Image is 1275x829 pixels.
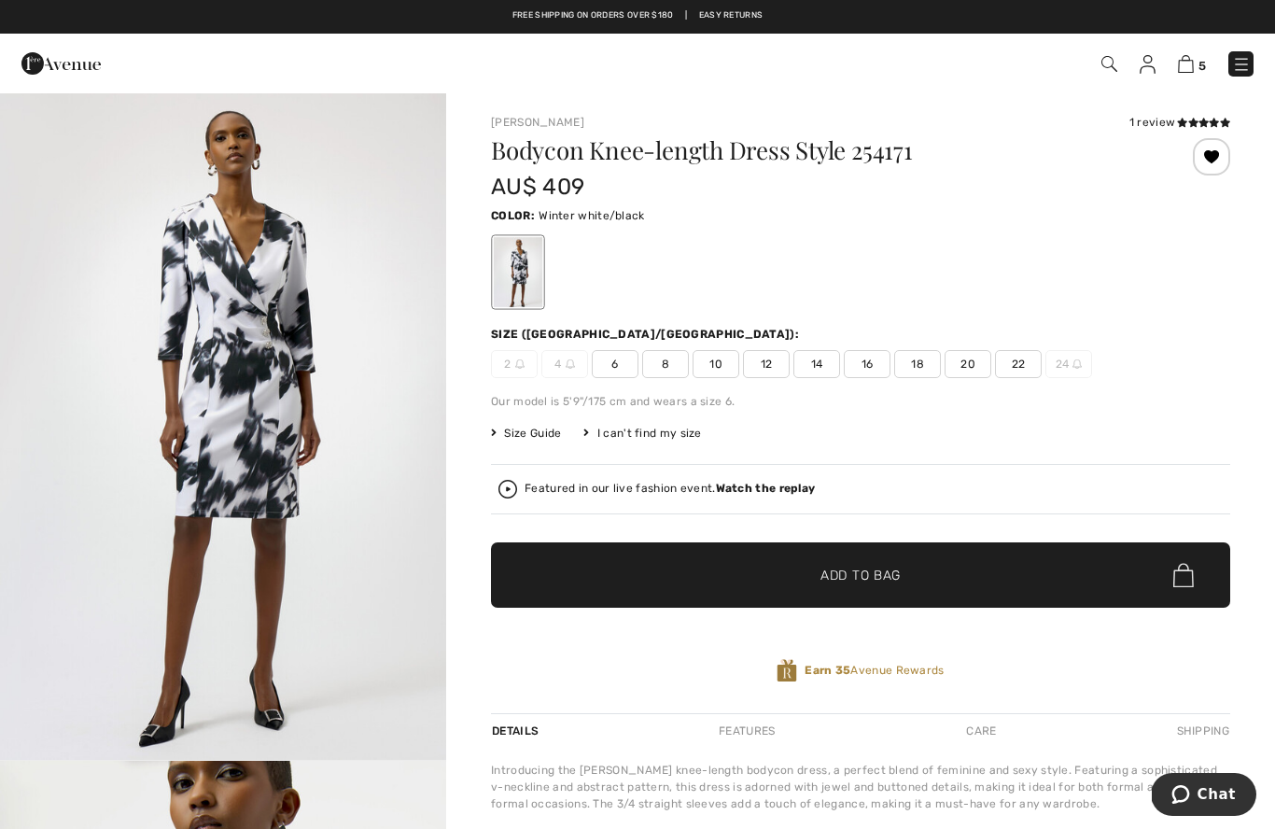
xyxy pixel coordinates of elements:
[693,350,739,378] span: 10
[844,350,890,378] span: 16
[894,350,941,378] span: 18
[716,482,816,495] strong: Watch the replay
[1198,59,1206,73] span: 5
[491,714,543,748] div: Details
[793,350,840,378] span: 14
[1045,350,1092,378] span: 24
[491,542,1230,608] button: Add to Bag
[566,359,575,369] img: ring-m.svg
[539,209,644,222] span: Winter white/black
[805,664,850,677] strong: Earn 35
[820,566,901,585] span: Add to Bag
[1178,52,1206,75] a: 5
[1101,56,1117,72] img: Search
[1072,359,1082,369] img: ring-m.svg
[21,45,101,82] img: 1ère Avenue
[592,350,638,378] span: 6
[583,425,701,442] div: I can't find my size
[498,480,517,499] img: Watch the replay
[777,658,797,683] img: Avenue Rewards
[699,9,764,22] a: Easy Returns
[945,350,991,378] span: 20
[995,350,1042,378] span: 22
[642,350,689,378] span: 8
[1232,55,1251,74] img: Menu
[1129,114,1230,131] div: 1 review
[685,9,687,22] span: |
[491,138,1107,162] h1: Bodycon Knee-length Dress Style 254171
[515,359,525,369] img: ring-m.svg
[1178,55,1194,73] img: Shopping Bag
[743,350,790,378] span: 12
[541,350,588,378] span: 4
[491,174,584,200] span: AU$ 409
[950,714,1012,748] div: Care
[491,209,535,222] span: Color:
[525,483,815,495] div: Featured in our live fashion event.
[1140,55,1156,74] img: My Info
[805,662,944,679] span: Avenue Rewards
[491,326,803,343] div: Size ([GEOGRAPHIC_DATA]/[GEOGRAPHIC_DATA]):
[491,350,538,378] span: 2
[512,9,674,22] a: Free shipping on orders over $180
[1172,714,1230,748] div: Shipping
[703,714,791,748] div: Features
[491,393,1230,410] div: Our model is 5'9"/175 cm and wears a size 6.
[21,53,101,71] a: 1ère Avenue
[494,237,542,307] div: Winter white/black
[491,116,584,129] a: [PERSON_NAME]
[1173,563,1194,587] img: Bag.svg
[491,762,1230,812] div: Introducing the [PERSON_NAME] knee-length bodycon dress, a perfect blend of feminine and sexy sty...
[1152,773,1256,820] iframe: Opens a widget where you can chat to one of our agents
[491,425,561,442] span: Size Guide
